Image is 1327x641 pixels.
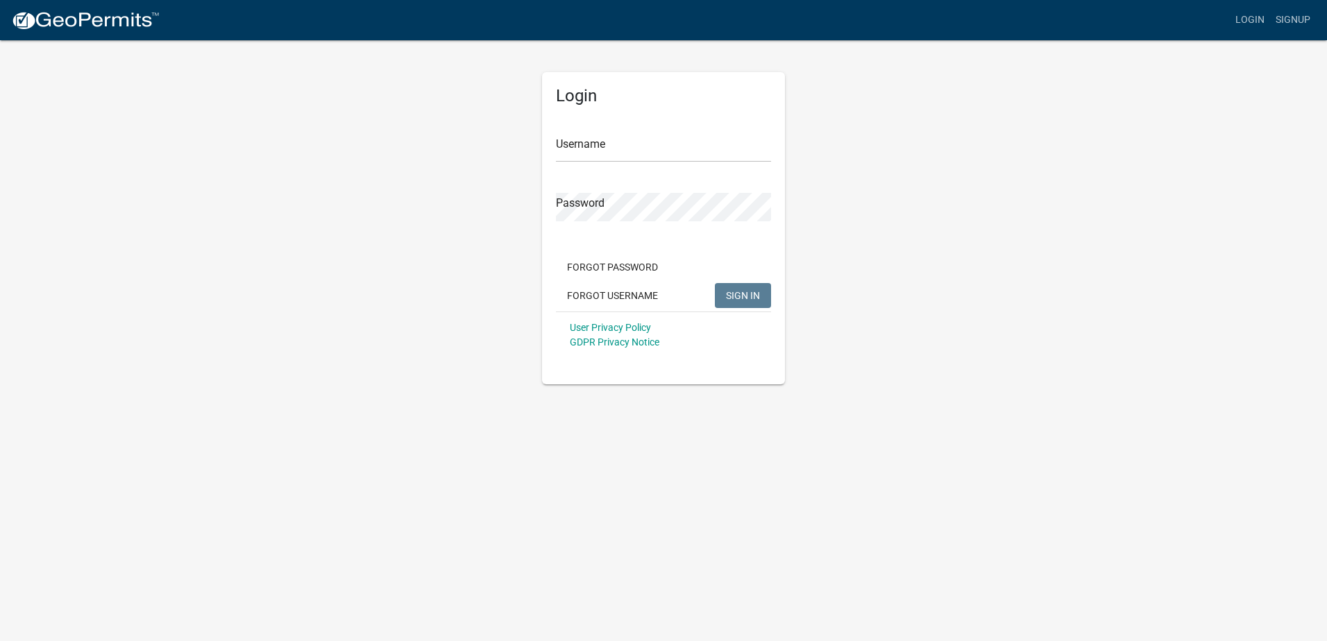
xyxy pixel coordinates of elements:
button: SIGN IN [715,283,771,308]
a: Login [1230,7,1270,33]
a: User Privacy Policy [570,322,651,333]
button: Forgot Password [556,255,669,280]
a: GDPR Privacy Notice [570,336,659,348]
button: Forgot Username [556,283,669,308]
a: Signup [1270,7,1316,33]
span: SIGN IN [726,289,760,300]
h5: Login [556,86,771,106]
